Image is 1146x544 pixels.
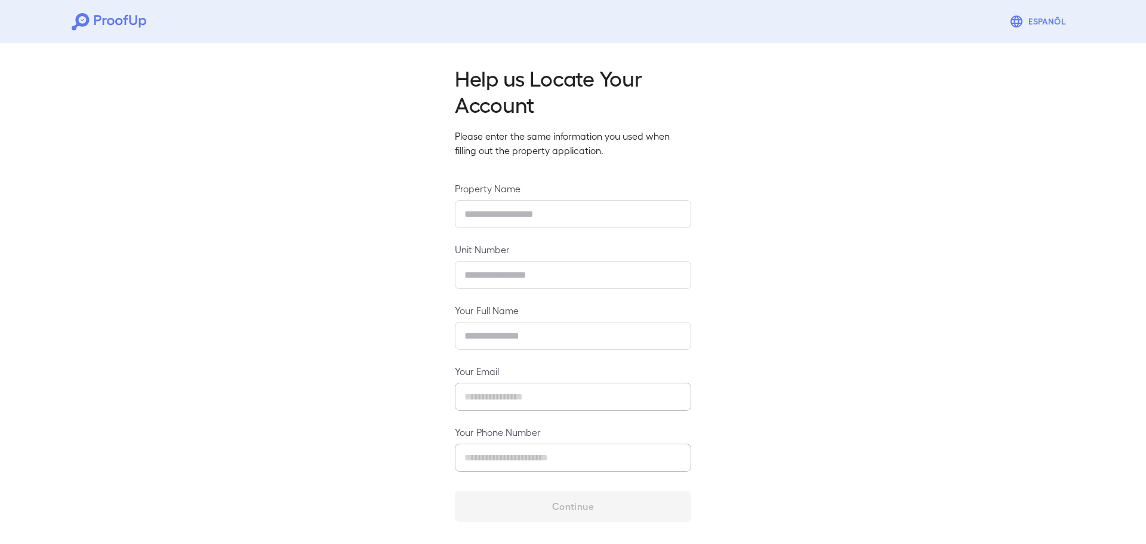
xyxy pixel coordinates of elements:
[455,242,691,256] label: Unit Number
[455,64,691,117] h2: Help us Locate Your Account
[455,364,691,378] label: Your Email
[1005,10,1074,33] button: Espanõl
[455,303,691,317] label: Your Full Name
[455,182,691,195] label: Property Name
[455,129,691,158] p: Please enter the same information you used when filling out the property application.
[455,425,691,439] label: Your Phone Number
